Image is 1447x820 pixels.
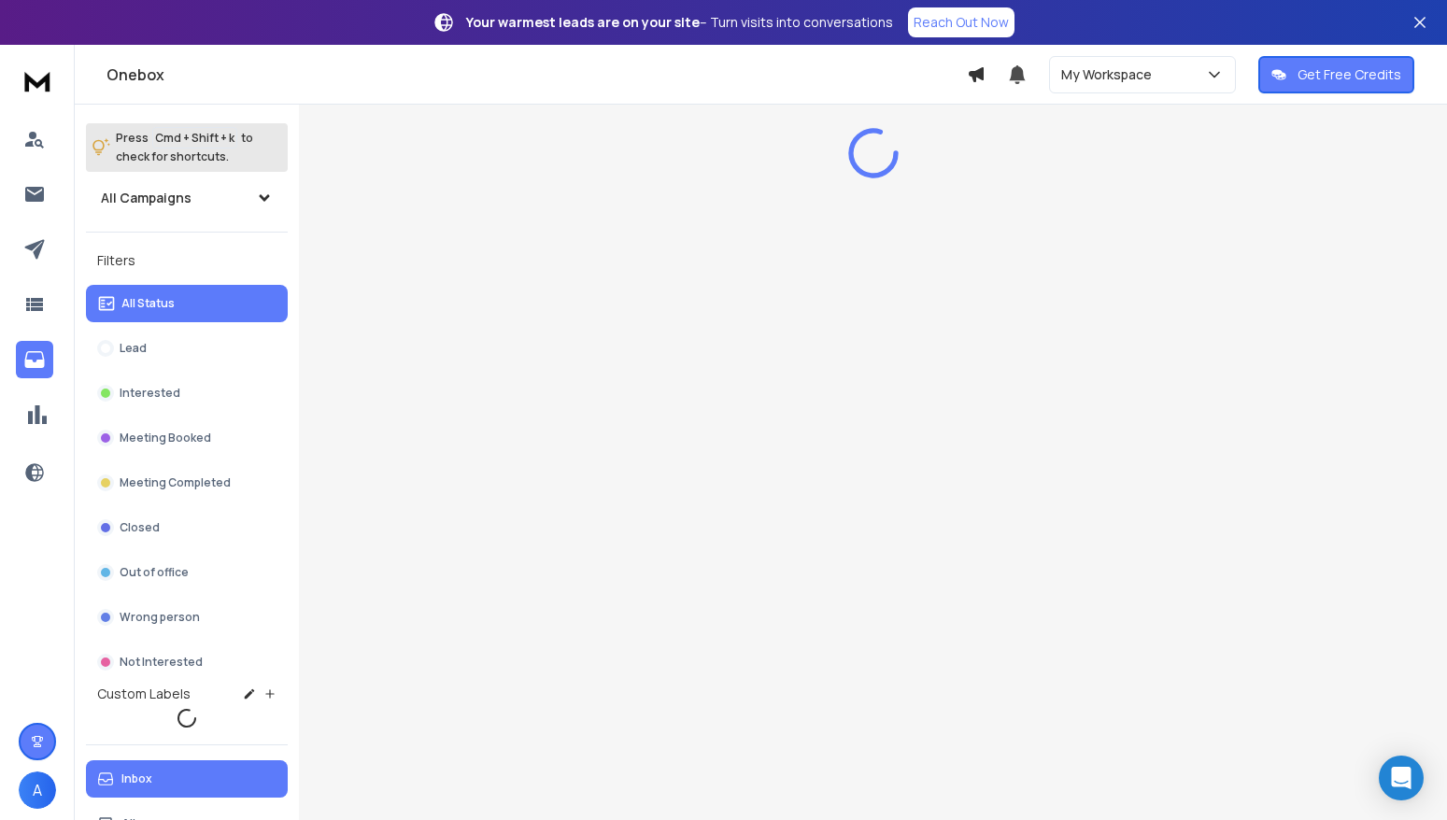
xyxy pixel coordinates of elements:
[86,247,288,274] h3: Filters
[86,179,288,217] button: All Campaigns
[106,64,967,86] h1: Onebox
[86,464,288,502] button: Meeting Completed
[1379,756,1424,800] div: Open Intercom Messenger
[86,285,288,322] button: All Status
[86,599,288,636] button: Wrong person
[120,520,160,535] p: Closed
[1061,65,1159,84] p: My Workspace
[86,554,288,591] button: Out of office
[120,610,200,625] p: Wrong person
[121,771,152,786] p: Inbox
[86,760,288,798] button: Inbox
[19,64,56,98] img: logo
[97,685,191,703] h3: Custom Labels
[120,565,189,580] p: Out of office
[120,341,147,356] p: Lead
[120,475,231,490] p: Meeting Completed
[121,296,175,311] p: All Status
[86,643,288,681] button: Not Interested
[152,127,237,148] span: Cmd + Shift + k
[101,189,192,207] h1: All Campaigns
[120,431,211,445] p: Meeting Booked
[19,771,56,809] button: A
[1298,65,1401,84] p: Get Free Credits
[908,7,1014,37] a: Reach Out Now
[116,129,253,166] p: Press to check for shortcuts.
[86,330,288,367] button: Lead
[86,375,288,412] button: Interested
[120,386,180,401] p: Interested
[466,13,700,31] strong: Your warmest leads are on your site
[120,655,203,670] p: Not Interested
[466,13,893,32] p: – Turn visits into conversations
[86,419,288,457] button: Meeting Booked
[914,13,1009,32] p: Reach Out Now
[86,509,288,546] button: Closed
[1258,56,1414,93] button: Get Free Credits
